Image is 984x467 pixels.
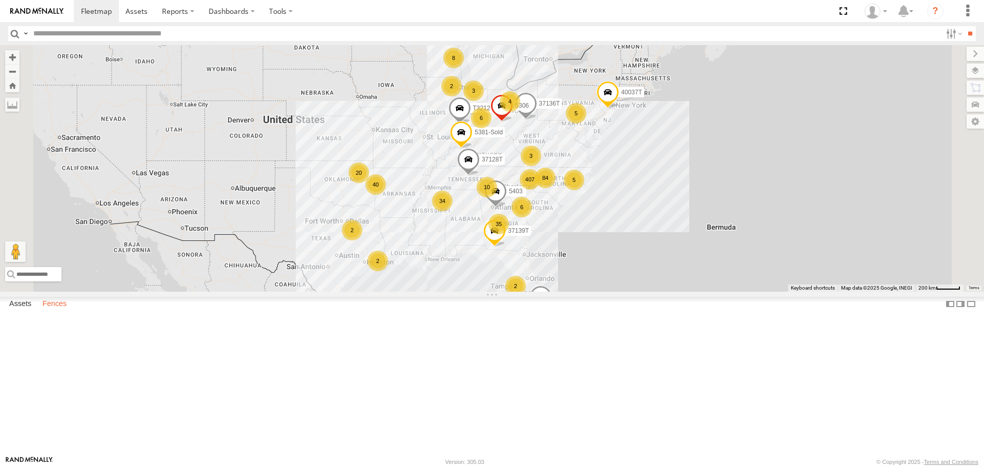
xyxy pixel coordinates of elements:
[441,76,462,96] div: 2
[511,197,532,217] div: 6
[966,297,976,312] label: Hide Summary Table
[342,220,362,240] div: 2
[5,78,19,92] button: Zoom Home
[564,170,584,190] div: 5
[566,103,586,124] div: 5
[5,97,19,112] label: Measure
[924,459,978,465] a: Terms and Conditions
[508,227,529,234] span: 37139T
[505,276,526,296] div: 2
[482,156,503,164] span: 37128T
[955,297,966,312] label: Dock Summary Table to the Right
[861,4,891,19] div: Darlene Carter
[927,3,944,19] i: ?
[515,103,529,110] span: 5306
[6,457,53,467] a: Visit our Website
[5,50,19,64] button: Zoom in
[942,26,964,41] label: Search Filter Options
[520,169,540,190] div: 407
[876,459,978,465] div: © Copyright 2025 -
[5,241,26,262] button: Drag Pegman onto the map to open Street View
[488,214,509,234] div: 35
[969,286,979,290] a: Terms
[918,285,936,291] span: 200 km
[473,105,490,112] span: T3212
[445,459,484,465] div: Version: 305.03
[348,163,369,183] div: 20
[475,129,503,136] span: 5381-Sold
[365,174,386,195] div: 40
[945,297,955,312] label: Dock Summary Table to the Left
[471,108,491,128] div: 6
[500,91,520,112] div: 4
[4,297,36,312] label: Assets
[5,64,19,78] button: Zoom out
[477,177,497,197] div: 10
[967,114,984,129] label: Map Settings
[841,285,912,291] span: Map data ©2025 Google, INEGI
[10,8,64,15] img: rand-logo.svg
[521,146,541,166] div: 3
[463,80,484,101] div: 3
[22,26,30,41] label: Search Query
[443,48,464,68] div: 8
[367,251,388,271] div: 2
[621,89,642,96] span: 40037T
[509,188,523,195] span: 5403
[539,100,560,107] span: 37136T
[432,191,453,211] div: 34
[915,285,963,292] button: Map Scale: 200 km per 44 pixels
[37,297,72,312] label: Fences
[791,285,835,292] button: Keyboard shortcuts
[535,168,556,188] div: 84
